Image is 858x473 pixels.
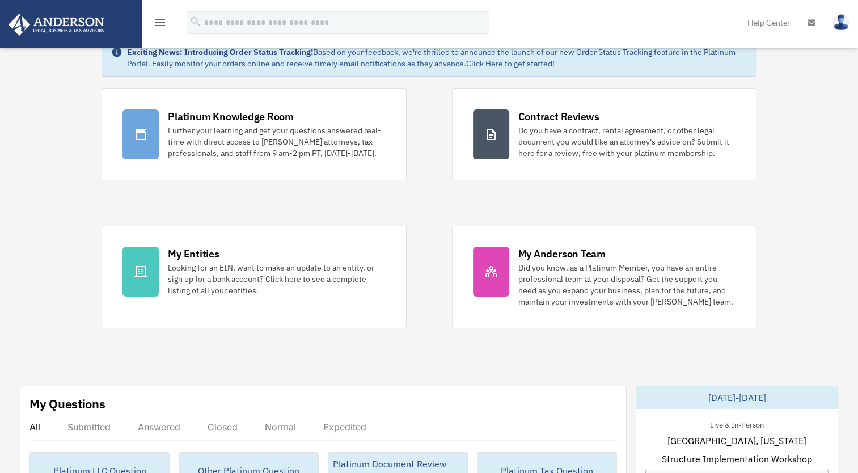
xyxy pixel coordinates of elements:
span: [GEOGRAPHIC_DATA], [US_STATE] [667,434,806,447]
div: Do you have a contract, rental agreement, or other legal document you would like an attorney's ad... [518,125,736,159]
div: Platinum Knowledge Room [168,109,294,124]
a: My Anderson Team Did you know, as a Platinum Member, you have an entire professional team at your... [452,226,756,328]
img: Anderson Advisors Platinum Portal [5,14,108,36]
span: Structure Implementation Workshop [662,452,812,466]
div: My Entities [168,247,219,261]
div: Answered [138,421,180,433]
a: Contract Reviews Do you have a contract, rental agreement, or other legal document you would like... [452,88,756,180]
a: Platinum Knowledge Room Further your learning and get your questions answered real-time with dire... [102,88,406,180]
div: All [29,421,40,433]
i: search [189,15,202,28]
div: Closed [208,421,238,433]
div: My Anderson Team [518,247,606,261]
div: Expedited [323,421,366,433]
a: Click Here to get started! [466,58,555,69]
div: Live & In-Person [701,418,773,430]
img: User Pic [832,14,849,31]
div: Normal [265,421,296,433]
a: My Entities Looking for an EIN, want to make an update to an entity, or sign up for a bank accoun... [102,226,406,328]
div: [DATE]-[DATE] [636,386,838,409]
div: Contract Reviews [518,109,599,124]
div: Further your learning and get your questions answered real-time with direct access to [PERSON_NAM... [168,125,385,159]
div: My Questions [29,395,105,412]
div: Did you know, as a Platinum Member, you have an entire professional team at your disposal? Get th... [518,262,736,307]
strong: Exciting News: Introducing Order Status Tracking! [127,47,313,57]
i: menu [153,16,167,29]
a: menu [153,20,167,29]
div: Based on your feedback, we're thrilled to announce the launch of our new Order Status Tracking fe... [127,47,746,69]
div: Submitted [67,421,111,433]
div: Looking for an EIN, want to make an update to an entity, or sign up for a bank account? Click her... [168,262,385,296]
